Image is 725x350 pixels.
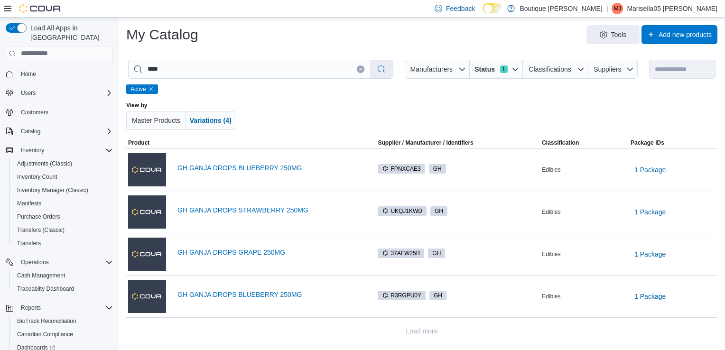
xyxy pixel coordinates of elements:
[540,164,629,175] div: Edibles
[17,145,113,156] span: Inventory
[17,145,48,156] button: Inventory
[126,84,158,94] span: Active
[432,249,441,258] span: GH
[177,206,361,214] a: GH GANJA DROPS STRAWBERRY 250MG
[177,164,361,172] a: GH GANJA DROPS BLUEBERRY 250MG
[13,283,113,295] span: Traceabilty Dashboard
[17,106,113,118] span: Customers
[586,25,640,44] button: Tools
[17,68,40,80] a: Home
[634,165,666,175] span: 1 Package
[594,65,621,73] span: Suppliers
[13,224,113,236] span: Transfers (Classic)
[540,291,629,302] div: Edibles
[378,139,473,147] div: Supplier / Manufacturer / Identifiers
[357,65,364,73] button: Clear input
[378,164,425,174] span: FPNXCAE3
[177,249,361,256] a: GH GANJA DROPS GRAPE 250MG
[13,158,113,169] span: Adjustments (Classic)
[17,317,76,325] span: BioTrack Reconciliation
[17,272,65,279] span: Cash Management
[17,226,65,234] span: Transfers (Classic)
[17,239,41,247] span: Transfers
[186,111,235,130] button: Variations (4)
[13,283,78,295] a: Traceabilty Dashboard
[9,170,117,184] button: Inventory Count
[611,30,627,39] span: Tools
[483,3,502,13] input: Dark Mode
[17,87,113,99] span: Users
[132,117,180,124] span: Master Products
[474,64,496,74] span: Status
[634,207,666,217] span: 1 Package
[631,203,669,221] button: 1 Package
[128,238,166,271] img: GH GANJA DROPS GRAPE 250MG
[634,249,666,259] span: 1 Package
[382,165,420,173] span: FPNXCAE3
[21,89,36,97] span: Users
[434,291,442,300] span: GH
[17,173,57,181] span: Inventory Count
[21,109,48,116] span: Customers
[382,207,422,215] span: UKQJ1KWD
[13,158,76,169] a: Adjustments (Classic)
[13,184,92,196] a: Inventory Manager (Classic)
[410,65,453,73] span: Manufacturers
[13,184,113,196] span: Inventory Manager (Classic)
[435,207,443,215] span: GH
[378,249,424,258] span: 37AFW25R
[634,292,666,301] span: 1 Package
[21,70,36,78] span: Home
[130,85,146,93] span: Active
[17,160,72,167] span: Adjustments (Classic)
[627,3,717,14] p: Marisella05 [PERSON_NAME]
[9,269,117,282] button: Cash Management
[2,86,117,100] button: Users
[631,139,664,147] span: Package IDs
[540,206,629,218] div: Edibles
[17,331,73,338] span: Canadian Compliance
[500,65,508,73] span: 1 active filters
[428,249,445,258] span: GH
[429,164,446,174] span: GH
[13,238,45,249] a: Transfers
[128,153,166,186] img: GH GANJA DROPS BLUEBERRY 250MG
[17,200,41,207] span: Manifests
[382,249,420,258] span: 37AFW25R
[2,105,117,119] button: Customers
[17,257,53,268] button: Operations
[9,282,117,295] button: Traceabilty Dashboard
[9,184,117,197] button: Inventory Manager (Classic)
[21,304,41,312] span: Reports
[128,139,149,147] span: Product
[631,160,669,179] button: 1 Package
[17,107,52,118] a: Customers
[13,238,113,249] span: Transfers
[429,291,446,300] span: GH
[446,4,475,13] span: Feedback
[612,3,623,14] div: Marisella05 Jacquez
[2,256,117,269] button: Operations
[17,126,113,137] span: Catalog
[402,322,442,341] button: Load more
[126,111,186,130] button: Master Products
[13,198,113,209] span: Manifests
[177,291,361,298] a: GH GANJA DROPS BLUEBERRY 250MG
[540,249,629,260] div: Edibles
[2,301,117,314] button: Reports
[9,237,117,250] button: Transfers
[364,139,473,147] span: Supplier / Manufacturer / Identifiers
[2,125,117,138] button: Catalog
[126,25,198,44] h1: My Catalog
[17,302,113,313] span: Reports
[13,171,61,183] a: Inventory Count
[9,197,117,210] button: Manifests
[382,291,421,300] span: R3RGPU0Y
[13,270,69,281] a: Cash Management
[13,329,113,340] span: Canadian Compliance
[17,257,113,268] span: Operations
[17,213,60,221] span: Purchase Orders
[378,206,427,216] span: UKQJ1KWD
[21,147,44,154] span: Inventory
